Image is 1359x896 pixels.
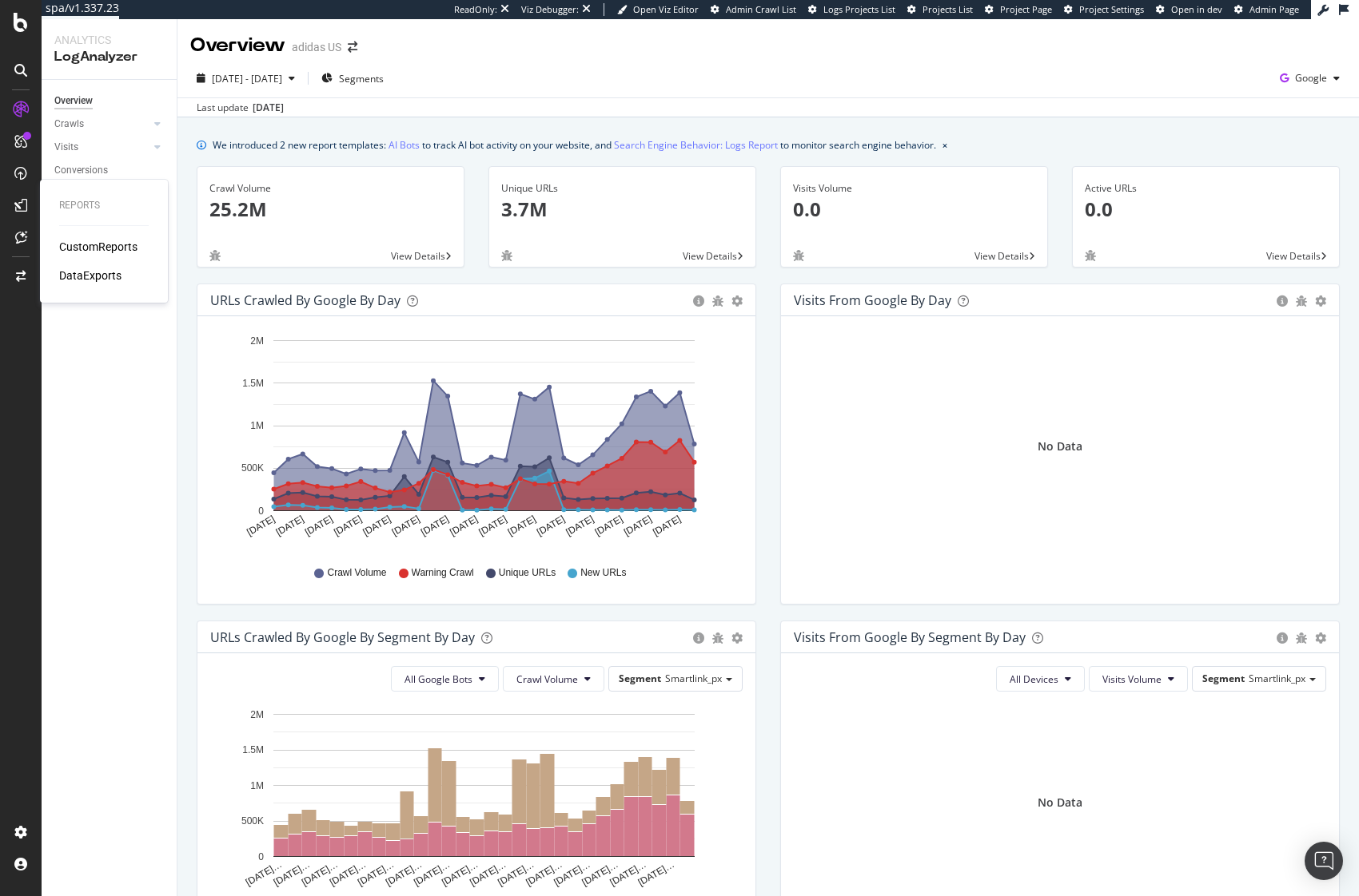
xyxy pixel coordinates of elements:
[477,513,509,538] text: [DATE]
[274,513,306,538] text: [DATE]
[1315,632,1326,644] div: gear
[241,815,264,827] text: 500K
[412,566,474,580] span: Warning Crawl
[580,566,626,580] span: New URLs
[907,3,973,16] a: Projects List
[501,196,743,223] p: 3.7M
[1277,632,1288,644] div: circle-info
[1305,842,1343,880] div: Open Intercom Messenger
[210,329,737,551] svg: A chart.
[974,249,1029,263] span: View Details
[731,295,743,307] div: gear
[1064,3,1144,16] a: Project Settings
[54,139,78,156] div: Visits
[1295,71,1327,85] span: Google
[1038,795,1082,811] div: No Data
[712,295,723,307] div: bug
[242,378,264,389] text: 1.5M
[614,137,778,153] a: Search Engine Behavior: Logs Report
[1079,3,1144,15] span: Project Settings
[250,709,264,720] text: 2M
[315,65,390,91] button: Segments
[242,744,264,755] text: 1.5M
[292,39,341,55] div: adidas US
[1085,196,1327,223] p: 0.0
[391,666,499,692] button: All Google Bots
[923,3,973,15] span: Projects List
[332,513,364,538] text: [DATE]
[59,199,149,212] div: Reports
[210,704,737,890] svg: A chart.
[593,513,625,538] text: [DATE]
[241,463,264,474] text: 500K
[210,292,401,308] div: URLs Crawled by Google by day
[209,196,452,223] p: 25.2M
[794,292,951,308] div: Visits from Google by day
[1038,438,1082,454] div: No Data
[209,181,452,196] div: Crawl Volume
[390,513,422,538] text: [DATE]
[1085,250,1096,261] div: bug
[793,196,1035,223] p: 0.0
[213,137,936,153] div: We introduced 2 new report templates: to track AI bot activity on your website, and to monitor se...
[793,250,804,261] div: bug
[1089,666,1188,692] button: Visits Volume
[1156,3,1222,16] a: Open in dev
[54,32,164,48] div: Analytics
[348,42,357,53] div: arrow-right-arrow-left
[693,295,704,307] div: circle-info
[633,3,699,15] span: Open Viz Editor
[59,239,137,255] a: CustomReports
[794,629,1026,645] div: Visits from Google By Segment By Day
[651,513,683,538] text: [DATE]
[521,3,579,16] div: Viz Debugger:
[1202,672,1245,685] span: Segment
[54,162,165,179] a: Conversions
[619,672,661,685] span: Segment
[503,666,604,692] button: Crawl Volume
[726,3,796,15] span: Admin Crawl List
[361,513,393,538] text: [DATE]
[617,3,699,16] a: Open Viz Editor
[212,72,282,85] span: [DATE] - [DATE]
[250,780,264,791] text: 1M
[253,101,284,115] div: [DATE]
[1102,672,1162,686] span: Visits Volume
[501,250,512,261] div: bug
[54,93,93,109] div: Overview
[245,513,277,538] text: [DATE]
[622,513,654,538] text: [DATE]
[996,666,1085,692] button: All Devices
[1266,249,1321,263] span: View Details
[197,101,284,115] div: Last update
[1171,3,1222,15] span: Open in dev
[209,250,221,261] div: bug
[1010,672,1058,686] span: All Devices
[1315,295,1326,307] div: gear
[419,513,451,538] text: [DATE]
[516,672,578,686] span: Crawl Volume
[793,181,1035,196] div: Visits Volume
[665,672,722,685] span: Smartlink_px
[1234,3,1299,16] a: Admin Page
[389,137,420,153] a: AI Bots
[54,116,149,133] a: Crawls
[683,249,737,263] span: View Details
[327,566,386,580] span: Crawl Volume
[1085,181,1327,196] div: Active URLs
[1273,65,1346,91] button: Google
[190,32,285,59] div: Overview
[693,632,704,644] div: circle-info
[303,513,335,538] text: [DATE]
[59,268,122,283] div: DataExports
[499,566,556,580] span: Unique URLs
[711,3,796,16] a: Admin Crawl List
[506,513,538,538] text: [DATE]
[823,3,895,15] span: Logs Projects List
[448,513,480,538] text: [DATE]
[210,629,475,645] div: URLs Crawled by Google By Segment By Day
[985,3,1052,16] a: Project Page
